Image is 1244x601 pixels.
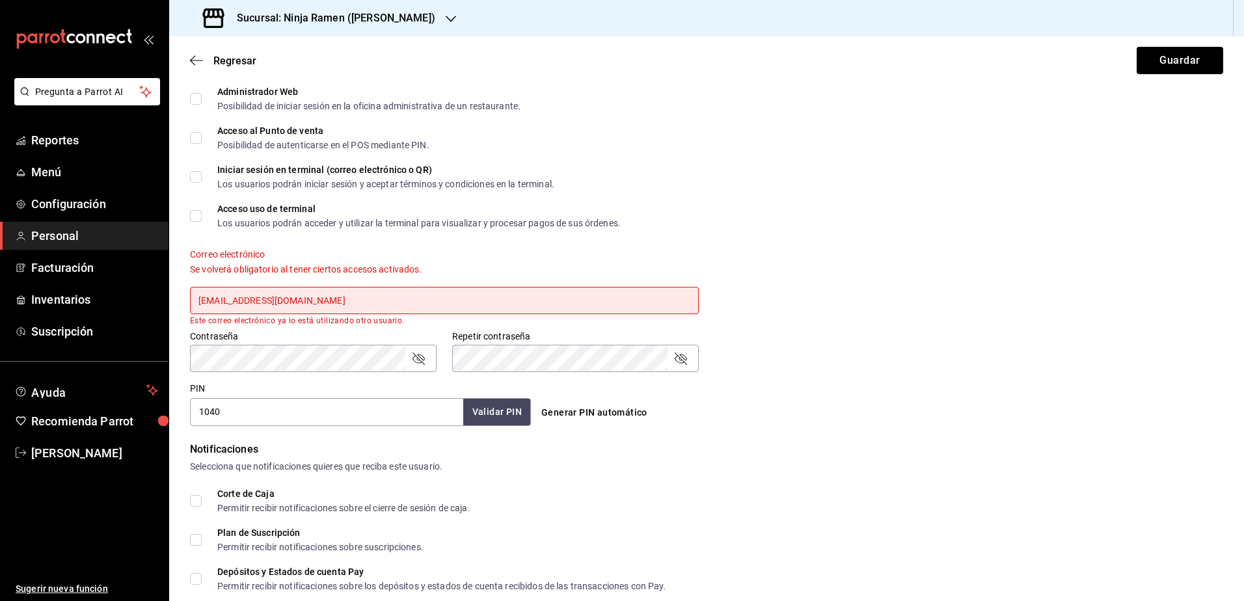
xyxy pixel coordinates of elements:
input: 3 a 6 dígitos [190,398,463,425]
span: Configuración [31,195,158,213]
div: Administrador Web [217,87,521,96]
button: Validar PIN [463,399,531,425]
span: [PERSON_NAME] [31,444,158,462]
span: Menú [31,163,158,181]
div: Permitir recibir notificaciones sobre los depósitos y estados de cuenta recibidos de las transacc... [217,581,666,591]
div: Los usuarios podrán acceder y utilizar la terminal para visualizar y procesar pagos de sus órdenes. [217,219,621,228]
h3: Sucursal: Ninja Ramen ([PERSON_NAME]) [226,10,435,26]
span: Ayuda [31,382,141,398]
button: open_drawer_menu [143,34,154,44]
div: Iniciar sesión en terminal (correo electrónico o QR) [217,165,554,174]
button: Guardar [1137,47,1223,74]
div: Posibilidad de iniciar sesión en la oficina administrativa de un restaurante. [217,101,521,111]
button: Pregunta a Parrot AI [14,78,160,105]
span: Pregunta a Parrot AI [35,85,140,99]
span: Recomienda Parrot [31,412,158,430]
span: Sugerir nueva función [16,582,158,596]
label: Contraseña [190,332,437,341]
div: Los usuarios podrán iniciar sesión y aceptar términos y condiciones en la terminal. [217,180,554,189]
div: Se volverá obligatorio al tener ciertos accesos activados. [190,263,699,276]
div: Depósitos y Estados de cuenta Pay [217,567,666,576]
div: Posibilidad de autenticarse en el POS mediante PIN. [217,140,429,150]
span: Inventarios [31,291,158,308]
span: Suscripción [31,323,158,340]
label: Repetir contraseña [452,332,699,341]
span: Reportes [31,131,158,149]
button: passwordField [673,351,688,366]
label: Correo electrónico [190,250,699,259]
button: Generar PIN automático [536,401,653,425]
button: passwordField [411,351,426,366]
div: Acceso uso de terminal [217,204,621,213]
div: Permitir recibir notificaciones sobre el cierre de sesión de caja. [217,503,470,513]
div: Permitir recibir notificaciones sobre suscripciones. [217,542,424,552]
button: Regresar [190,55,256,67]
span: Facturación [31,259,158,276]
label: PIN [190,384,205,393]
div: Notificaciones [190,442,1223,457]
div: Corte de Caja [217,489,470,498]
span: Personal [31,227,158,245]
p: Este correo electrónico ya lo está utilizando otro usuario. [190,316,699,325]
a: Pregunta a Parrot AI [9,94,160,108]
div: Plan de Suscripción [217,528,424,537]
span: Regresar [213,55,256,67]
div: Selecciona que notificaciones quieres que reciba este usuario. [190,460,1223,474]
div: Acceso al Punto de venta [217,126,429,135]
